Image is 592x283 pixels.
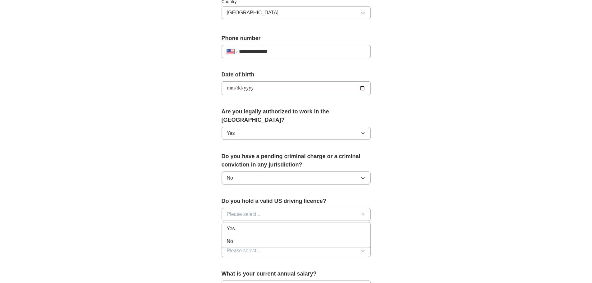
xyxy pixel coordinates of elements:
[227,130,235,137] span: Yes
[222,71,371,79] label: Date of birth
[222,270,371,278] label: What is your current annual salary?
[222,152,371,169] label: Do you have a pending criminal charge or a criminal conviction in any jurisdiction?
[227,247,261,254] span: Please select...
[227,238,233,245] span: No
[222,208,371,221] button: Please select...
[227,9,279,16] span: [GEOGRAPHIC_DATA]
[222,107,371,124] label: Are you legally authorized to work in the [GEOGRAPHIC_DATA]?
[222,34,371,43] label: Phone number
[222,197,371,205] label: Do you hold a valid US driving licence?
[222,127,371,140] button: Yes
[222,244,371,257] button: Please select...
[222,171,371,185] button: No
[222,6,371,19] button: [GEOGRAPHIC_DATA]
[227,211,261,218] span: Please select...
[227,174,233,182] span: No
[227,225,235,232] span: Yes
